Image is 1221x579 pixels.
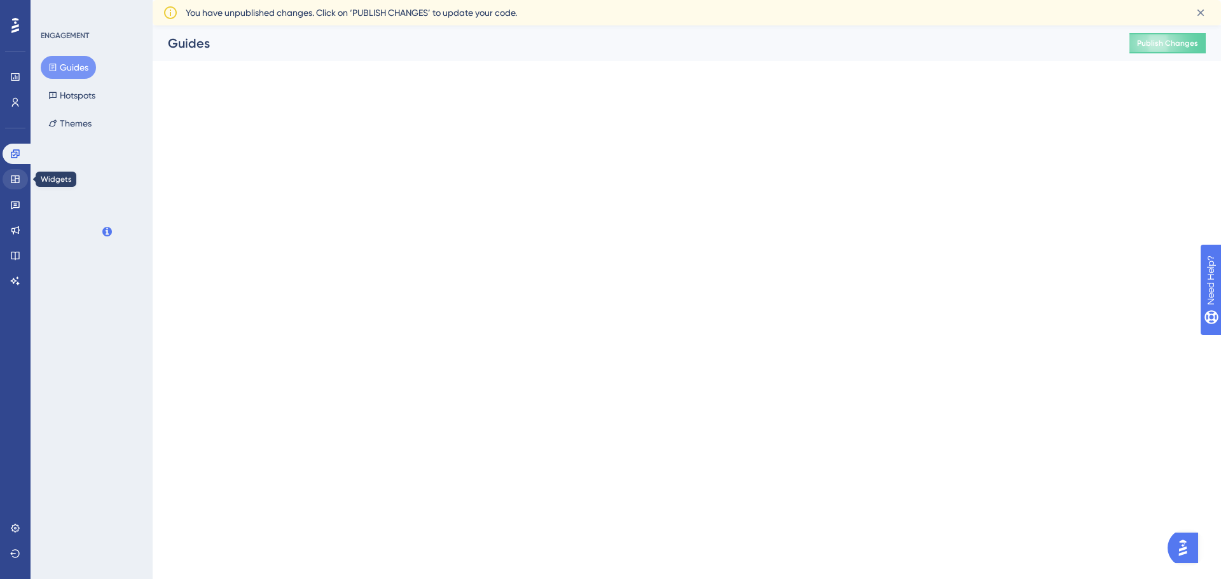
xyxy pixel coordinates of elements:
button: Hotspots [41,84,103,107]
div: ENGAGEMENT [41,31,89,41]
div: Guides [168,34,1098,52]
span: You have unpublished changes. Click on ‘PUBLISH CHANGES’ to update your code. [186,5,517,20]
span: Need Help? [30,3,79,18]
button: Guides [41,56,96,79]
iframe: UserGuiding AI Assistant Launcher [1168,529,1206,567]
span: Publish Changes [1137,38,1198,48]
button: Publish Changes [1129,33,1206,53]
button: Themes [41,112,99,135]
